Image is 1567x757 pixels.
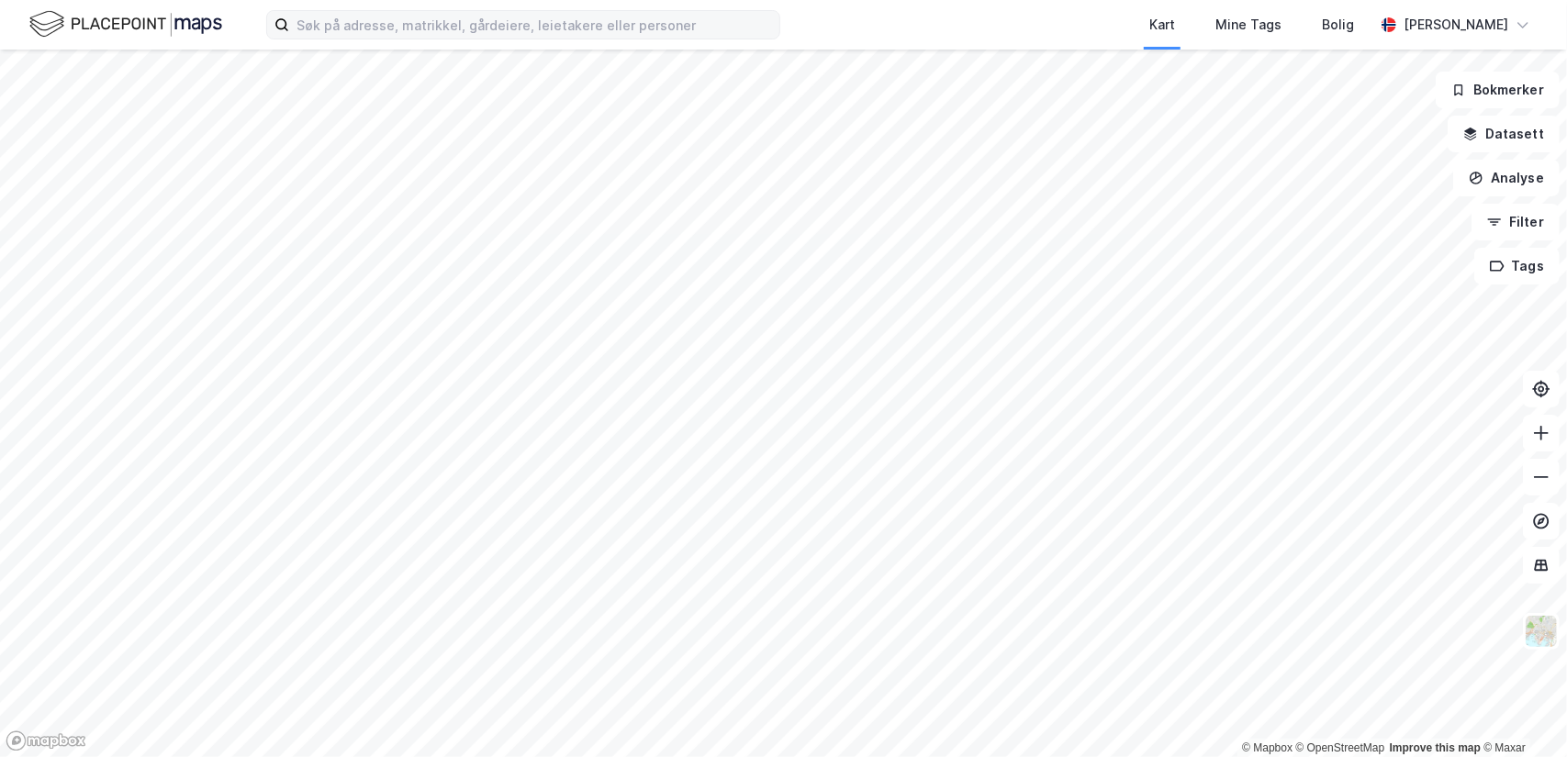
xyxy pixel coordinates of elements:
div: Bolig [1322,14,1354,36]
button: Tags [1474,248,1560,284]
a: Improve this map [1390,741,1481,754]
a: Mapbox homepage [6,730,86,751]
button: Bokmerker [1436,72,1560,108]
button: Filter [1472,204,1560,240]
div: Kart [1149,14,1175,36]
button: Datasett [1448,116,1560,152]
a: OpenStreetMap [1296,741,1385,754]
div: Kontrollprogram for chat [1475,669,1567,757]
iframe: Chat Widget [1475,669,1567,757]
a: Mapbox [1242,741,1293,754]
button: Analyse [1453,160,1560,196]
input: Søk på adresse, matrikkel, gårdeiere, leietakere eller personer [289,11,779,39]
div: Mine Tags [1215,14,1282,36]
img: logo.f888ab2527a4732fd821a326f86c7f29.svg [29,8,222,40]
div: [PERSON_NAME] [1404,14,1508,36]
img: Z [1524,614,1559,649]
